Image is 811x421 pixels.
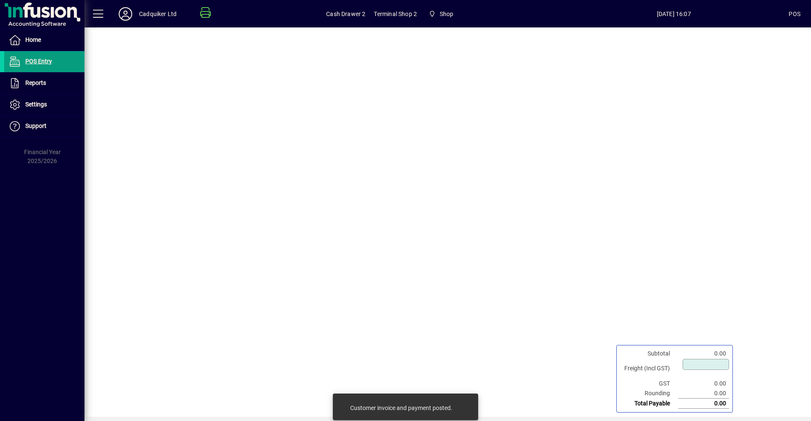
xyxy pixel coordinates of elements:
td: Rounding [620,388,678,399]
a: Reports [4,73,84,94]
td: Subtotal [620,349,678,359]
td: GST [620,379,678,388]
div: POS [789,7,800,21]
td: 0.00 [678,349,729,359]
td: Freight (Incl GST) [620,359,678,379]
span: [DATE] 16:07 [559,7,789,21]
span: Terminal Shop 2 [374,7,417,21]
span: Support [25,122,46,129]
span: Shop [440,7,454,21]
span: Cash Drawer 2 [326,7,365,21]
td: 0.00 [678,388,729,399]
a: Support [4,116,84,137]
td: 0.00 [678,399,729,409]
td: 0.00 [678,379,729,388]
button: Profile [112,6,139,22]
span: POS Entry [25,58,52,65]
span: Shop [425,6,457,22]
div: Cadquiker Ltd [139,7,177,21]
a: Home [4,30,84,51]
div: Customer invoice and payment posted. [350,404,452,412]
td: Total Payable [620,399,678,409]
span: Settings [25,101,47,108]
span: Home [25,36,41,43]
span: Reports [25,79,46,86]
a: Settings [4,94,84,115]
